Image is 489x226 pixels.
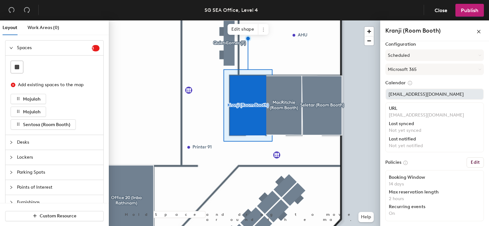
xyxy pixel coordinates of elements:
div: SG SEA Office, Level 4 [204,6,258,14]
span: Furnishings [17,195,100,210]
div: Last notified [389,137,480,142]
div: Last synced [389,121,480,126]
h6: Edit [471,160,480,165]
p: [EMAIL_ADDRESS][DOMAIN_NAME] [389,112,480,118]
button: Microsoft 365 [385,64,484,75]
label: Policies [385,160,401,165]
button: Close [429,4,453,17]
span: close [477,29,481,34]
p: On [389,211,480,216]
span: collapsed [9,155,13,159]
span: Custom Resource [40,213,76,219]
span: collapsed [9,170,13,174]
span: Sentosa (Room Booth) [23,122,70,127]
button: Sentosa (Room Booth) [11,119,76,130]
button: Help [358,212,374,222]
p: Not yet notified [389,143,480,149]
span: Close [435,7,447,13]
span: Desks [17,135,100,150]
span: Layout [3,25,17,30]
span: collapsed [9,200,13,204]
button: Publish [455,4,484,17]
span: Publish [461,7,478,13]
sup: 3 [92,45,100,51]
button: Undo (⌘ + Z) [5,4,18,17]
div: URL [389,106,480,111]
span: Majulah [23,96,41,102]
button: Edit [467,157,484,168]
span: undo [8,7,15,13]
h4: Kranji (Room Booth) [385,26,441,35]
span: Parking Spots [17,165,100,180]
p: 2 hours [389,196,480,202]
button: Majulah [11,94,46,104]
span: 3 [92,46,100,50]
label: Calendar [385,80,484,86]
div: Recurring events [389,204,480,209]
span: Spaces [17,41,92,55]
span: Work Areas (0) [28,25,59,30]
label: Configuration [385,42,484,47]
span: Lockers [17,150,100,165]
span: Edit shape [228,24,258,35]
button: Majulah [11,107,46,117]
button: Redo (⌘ + ⇧ + Z) [20,4,33,17]
button: Custom Resource [5,211,104,221]
div: Booking Window [389,175,480,180]
div: Add existing spaces to the map [18,81,94,88]
span: expanded [9,46,13,50]
p: Not yet synced [389,128,480,133]
span: Points of Interest [17,180,100,195]
div: Max reservation length [389,190,480,195]
button: Scheduled [385,49,484,61]
input: Add calendar email [385,88,484,100]
span: Majulah [23,109,41,115]
p: 14 days [389,181,480,187]
span: close-circle [11,83,15,87]
span: collapsed [9,140,13,144]
span: collapsed [9,185,13,189]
